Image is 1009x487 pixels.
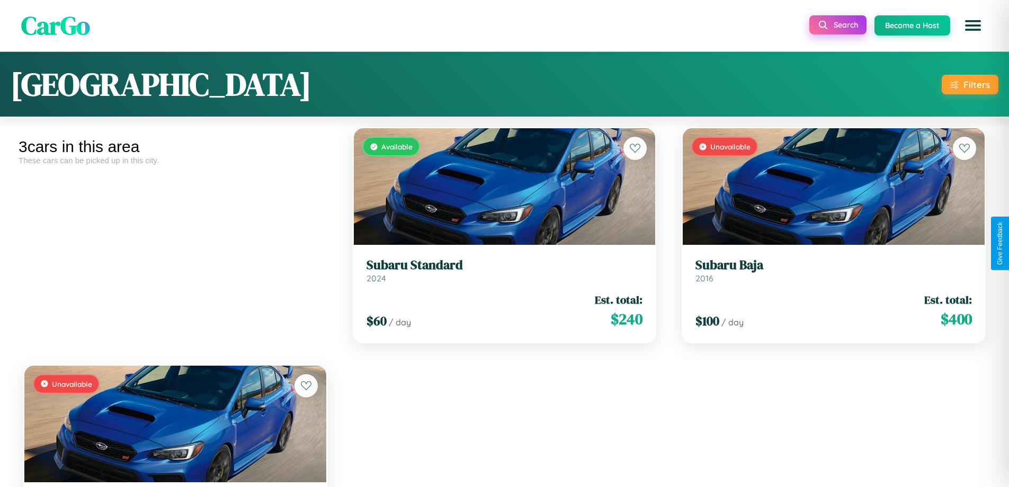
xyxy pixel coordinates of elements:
[21,8,90,43] span: CarGo
[611,308,642,330] span: $ 240
[367,258,643,284] a: Subaru Standard2024
[11,63,311,106] h1: [GEOGRAPHIC_DATA]
[809,15,867,34] button: Search
[695,258,972,273] h3: Subaru Baja
[924,292,972,307] span: Est. total:
[958,11,988,40] button: Open menu
[996,222,1004,265] div: Give Feedback
[963,79,990,90] div: Filters
[695,273,713,284] span: 2016
[367,258,643,273] h3: Subaru Standard
[19,156,332,165] div: These cars can be picked up in this city.
[695,258,972,284] a: Subaru Baja2016
[695,312,719,330] span: $ 100
[710,142,751,151] span: Unavailable
[381,142,413,151] span: Available
[834,20,858,30] span: Search
[52,379,92,388] span: Unavailable
[721,317,744,327] span: / day
[874,15,950,36] button: Become a Host
[19,138,332,156] div: 3 cars in this area
[941,308,972,330] span: $ 400
[942,75,998,94] button: Filters
[367,273,386,284] span: 2024
[389,317,411,327] span: / day
[595,292,642,307] span: Est. total:
[367,312,387,330] span: $ 60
